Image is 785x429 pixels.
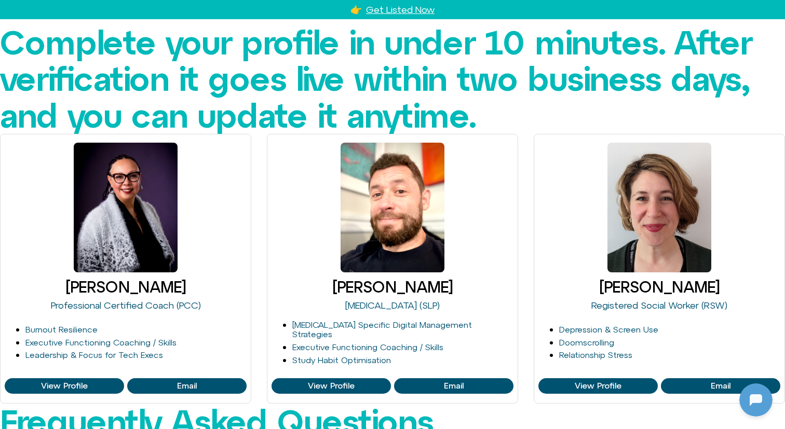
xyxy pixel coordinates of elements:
[177,381,197,391] span: Email
[3,298,17,312] img: N5FCcHC.png
[3,243,17,257] img: N5FCcHC.png
[181,5,199,22] svg: Close Chatbot Button
[559,338,614,347] a: Doomscrolling
[18,334,161,344] textarea: Message Input
[739,383,773,417] iframe: Botpress
[394,378,513,394] a: View Profile of Craig Selinger
[30,203,185,253] p: I hear you — wanting less TikTok before bed makes total sense. What tiny 3-minute experiment coul...
[78,76,197,88] p: I want help reducing my tiktok
[31,7,159,20] h2: [DOMAIN_NAME]
[559,350,632,359] a: Relationship Stress
[25,350,163,359] a: Leadership & Focus for Tech Execs
[661,378,780,394] a: View Profile of Jessie Kussin
[272,378,391,394] a: View Profile of Craig Selinger
[30,271,185,308] p: I noticed you stepped away — that’s okay. When you’re ready, message me and we’ll pick up where y...
[538,378,658,394] a: View Profile of Jessie Kussin
[308,381,355,391] span: View Profile
[5,378,124,394] a: View Profile of Faelyne Templer
[444,381,464,391] span: Email
[41,381,88,391] span: View Profile
[292,320,472,339] a: [MEDICAL_DATA] Specific Digital Management Strategies
[153,173,197,186] p: before bed
[711,381,730,391] span: Email
[164,5,181,22] svg: Restart Conversation Button
[3,48,17,62] img: N5FCcHC.png
[332,278,453,296] a: [PERSON_NAME]
[575,381,621,391] span: View Profile
[178,331,194,348] svg: Voice Input Button
[9,5,26,22] img: N5FCcHC.png
[591,300,727,311] a: Registered Social Worker (RSW)
[292,355,391,365] a: Study Habit Optimisation
[3,145,17,160] img: N5FCcHC.png
[599,278,720,296] a: [PERSON_NAME]
[25,338,177,347] a: Executive Functioning Coaching / Skills
[65,278,186,296] a: [PERSON_NAME]
[30,106,185,156] p: Makes sense — scrolling can sneak in at different times. When do you find TikTok pulls you most: ...
[51,300,201,311] a: Professional Certified Coach (PCC)
[292,342,443,352] a: Executive Functioning Coaching / Skills
[25,325,98,334] a: Burnout Resilience
[366,4,435,15] a: Get Listed Now
[30,21,185,58] p: I hear you — which single app or alert knocks you off track most: TikTok, notifications, or somet...
[345,300,440,311] a: [MEDICAL_DATA] (SLP)
[350,4,362,15] a: 👉
[559,325,658,334] a: Depression & Screen Use
[127,378,247,394] a: View Profile of Faelyne Templer
[3,3,205,24] button: Expand Header Button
